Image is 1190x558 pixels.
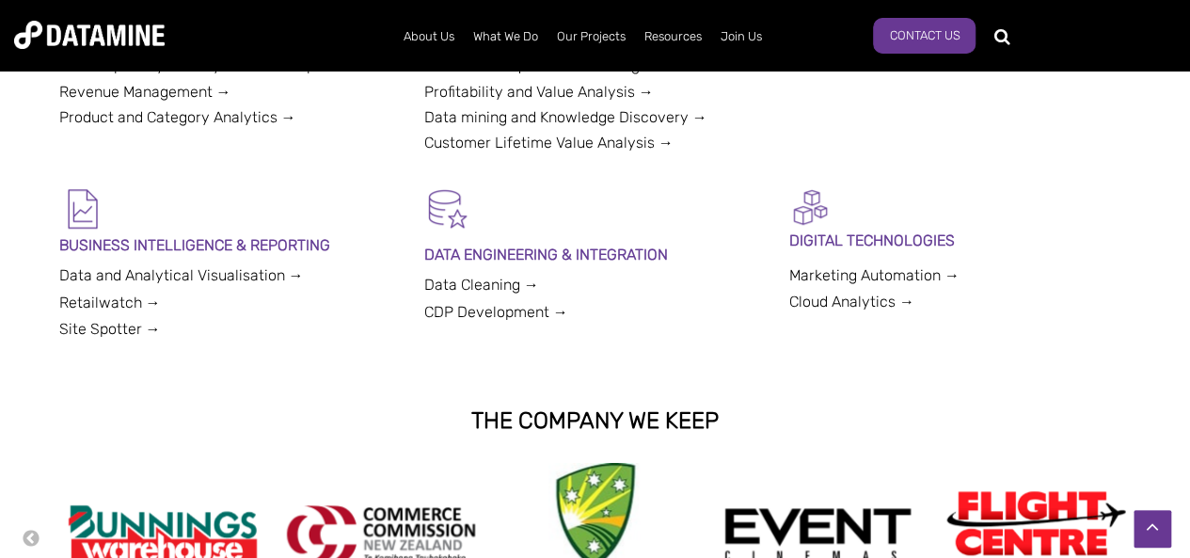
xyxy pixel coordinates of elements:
[59,83,231,101] a: Revenue Management →
[59,266,304,284] a: Data and Analytical Visualisation →
[59,232,402,258] p: BUSINESS INTELLIGENCE & REPORTING
[789,55,1070,72] a: Predictive & Recommendation Models →
[471,407,719,434] strong: THE COMPANY WE KEEP
[22,529,40,550] button: Previous
[424,83,654,101] a: Profitability and Value Analysis →
[424,276,539,294] a: Data Cleaning →
[424,108,707,126] a: Data mining and Knowledge Discovery →
[59,320,161,338] a: Site Spotter →
[789,293,914,311] a: Cloud Analytics →
[394,12,464,61] a: About Us
[14,21,165,49] img: Datamine
[464,12,547,61] a: What We Do
[635,12,711,61] a: Resources
[424,303,568,321] a: CDP Development →
[424,242,767,267] p: DATA ENGINEERING & INTEGRATION
[789,185,832,228] img: Digital Activation
[59,108,296,126] a: Product and Category Analytics →
[59,294,161,311] a: Retailwatch →
[547,12,635,61] a: Our Projects
[789,266,960,284] a: Marketing Automation →
[873,18,976,54] a: Contact Us
[711,12,771,61] a: Join Us
[424,134,674,151] a: Customer Lifetime Value Analysis →
[789,228,1132,253] p: DIGITAL TECHNOLOGIES
[59,185,106,232] img: BI & Reporting
[424,185,471,232] img: Data Hygiene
